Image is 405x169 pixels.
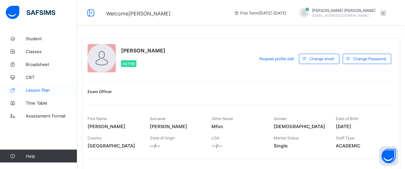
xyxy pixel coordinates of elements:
[88,136,102,140] span: Country
[312,14,369,17] span: [EMAIL_ADDRESS][DOMAIN_NAME]
[88,124,140,129] span: [PERSON_NAME]
[26,75,77,80] span: CBT
[353,56,386,61] span: Change Password
[88,143,140,148] span: [GEOGRAPHIC_DATA]
[106,10,171,17] span: Welcome [PERSON_NAME]
[150,136,175,140] span: State of Origin
[293,8,390,18] div: Emmanuel Charles
[88,116,107,121] span: First Name
[26,100,77,106] span: Time Table
[88,89,112,94] span: Exam Officer
[212,136,220,140] span: LGA
[26,36,77,41] span: Student
[336,136,354,140] span: Staff Type
[234,11,287,15] span: session/term information
[26,113,77,118] span: Assessment Format
[26,49,77,54] span: Classes
[150,116,166,121] span: Surname
[121,47,165,54] span: [PERSON_NAME]
[379,146,399,166] button: Open asap
[212,143,264,148] span: --/--
[274,116,287,121] span: Gender
[150,124,202,129] span: [PERSON_NAME]
[150,143,202,148] span: --/--
[212,116,233,121] span: Other Name
[336,124,388,129] span: [DATE]
[26,154,77,159] span: Help
[310,56,334,61] span: Change email
[26,62,77,67] span: Broadsheet
[274,136,299,140] span: Marital Status
[274,124,326,129] span: [DEMOGRAPHIC_DATA]
[274,143,326,148] span: Single
[212,124,264,129] span: Mfon
[259,56,294,61] span: Request profile edit
[312,8,376,13] span: [PERSON_NAME] [PERSON_NAME]
[336,143,388,148] span: ACADEMIC
[6,6,55,19] img: safsims
[336,116,358,121] span: Date of Birth
[123,62,135,66] span: Active
[26,88,77,93] span: Lesson Plan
